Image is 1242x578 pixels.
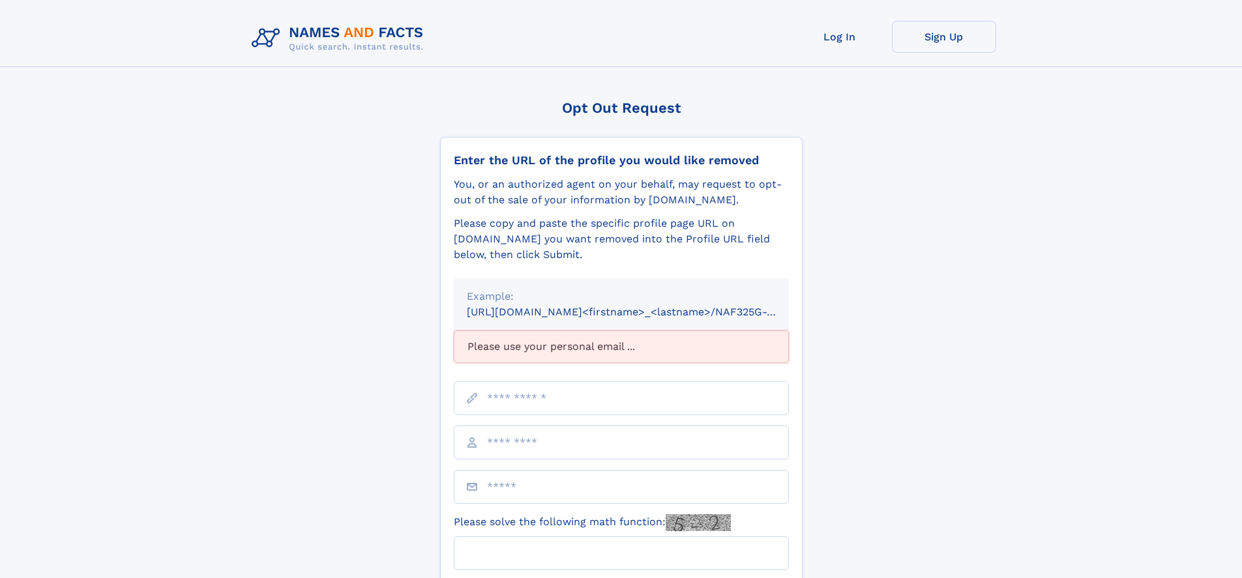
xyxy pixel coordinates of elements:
a: Sign Up [892,21,996,53]
a: Log In [788,21,892,53]
div: Opt Out Request [440,100,803,116]
label: Please solve the following math function: [454,514,731,531]
div: Enter the URL of the profile you would like removed [454,153,789,167]
div: You, or an authorized agent on your behalf, may request to opt-out of the sale of your informatio... [454,177,789,208]
div: Please copy and paste the specific profile page URL on [DOMAIN_NAME] you want removed into the Pr... [454,216,789,263]
img: Logo Names and Facts [246,21,434,56]
div: Example: [467,289,776,304]
div: Please use your personal email ... [454,330,789,363]
small: [URL][DOMAIN_NAME]<firstname>_<lastname>/NAF325G-xxxxxxxx [467,306,814,318]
